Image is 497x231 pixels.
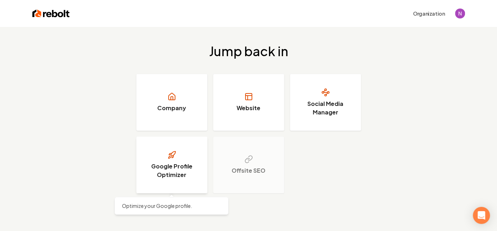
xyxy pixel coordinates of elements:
[237,104,260,112] h3: Website
[299,100,352,117] h3: Social Media Manager
[157,104,186,112] h3: Company
[473,207,490,224] div: Open Intercom Messenger
[136,136,207,193] a: Google Profile Optimizer
[409,7,449,20] button: Organization
[32,9,70,18] img: Rebolt Logo
[455,9,465,18] button: Open user button
[213,74,284,131] a: Website
[136,74,207,131] a: Company
[122,202,221,209] p: Optimize your Google profile.
[232,166,265,175] h3: Offsite SEO
[290,74,361,131] a: Social Media Manager
[455,9,465,18] img: Nick Maiorino
[145,162,199,179] h3: Google Profile Optimizer
[209,44,288,58] h2: Jump back in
